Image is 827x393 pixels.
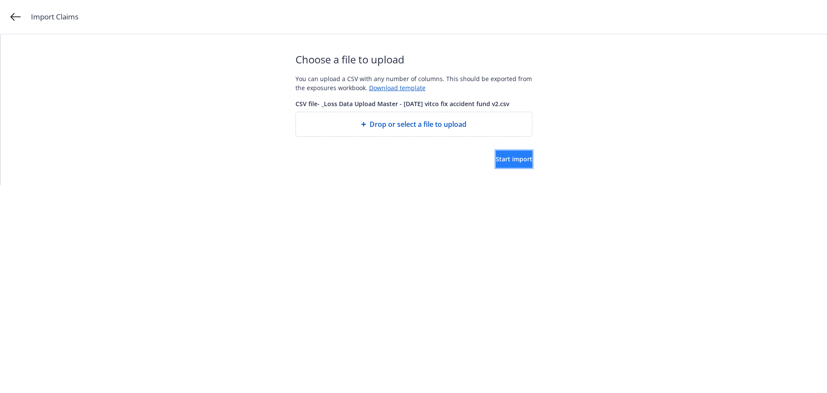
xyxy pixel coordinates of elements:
div: Drop or select a file to upload [295,112,532,137]
span: Start import [496,155,532,163]
span: Drop or select a file to upload [370,119,466,129]
button: Start import [496,151,532,168]
span: Choose a file to upload [295,52,532,67]
div: You can upload a CSV with any number of columns. This should be exported from the exposures workb... [295,74,532,92]
a: Download template [369,84,426,92]
span: CSV file - _Loss Data Upload Master - [DATE] vitco fix accident fund v2.csv [295,99,532,108]
span: Import Claims [31,11,78,22]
